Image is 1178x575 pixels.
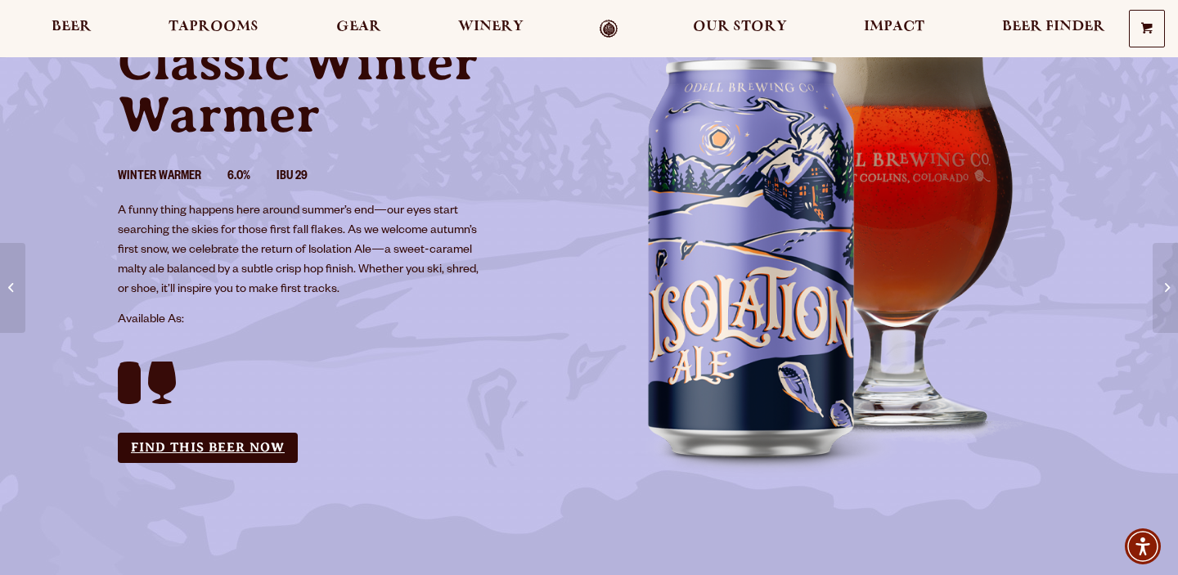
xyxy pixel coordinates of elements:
span: Gear [336,20,381,34]
a: Taprooms [158,20,269,38]
p: A funny thing happens here around summer’s end—our eyes start searching the skies for those first... [118,202,479,300]
div: Accessibility Menu [1125,528,1161,564]
p: Available As: [118,311,569,330]
p: Classic Winter Warmer [118,36,569,141]
a: Odell Home [578,20,640,38]
li: Winter Warmer [118,167,227,188]
span: Winery [458,20,524,34]
span: Our Story [693,20,787,34]
a: Beer Finder [991,20,1116,38]
a: Our Story [682,20,798,38]
span: Beer Finder [1002,20,1105,34]
a: Beer [41,20,102,38]
li: 6.0% [227,167,277,188]
a: Winery [447,20,534,38]
a: Impact [853,20,935,38]
li: IBU 29 [277,167,334,188]
a: Gear [326,20,392,38]
span: Beer [52,20,92,34]
a: Find this Beer Now [118,433,298,463]
span: Impact [864,20,924,34]
span: Taprooms [169,20,259,34]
